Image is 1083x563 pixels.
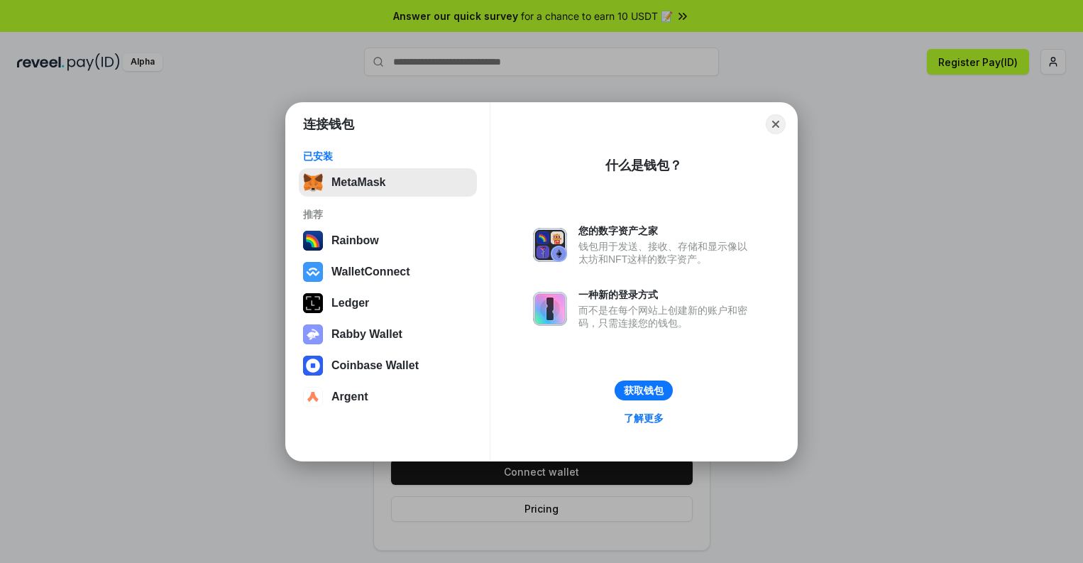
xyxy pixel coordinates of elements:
a: 了解更多 [615,409,672,427]
button: Rabby Wallet [299,320,477,349]
img: svg+xml,%3Csvg%20xmlns%3D%22http%3A%2F%2Fwww.w3.org%2F2000%2Fsvg%22%20fill%3D%22none%22%20viewBox... [533,292,567,326]
div: 而不是在每个网站上创建新的账户和密码，只需连接您的钱包。 [578,304,754,329]
button: Ledger [299,289,477,317]
img: svg+xml,%3Csvg%20width%3D%2228%22%20height%3D%2228%22%20viewBox%3D%220%200%2028%2028%22%20fill%3D... [303,356,323,376]
div: 一种新的登录方式 [578,288,754,301]
button: WalletConnect [299,258,477,286]
h1: 连接钱包 [303,116,354,133]
button: 获取钱包 [615,381,673,400]
button: MetaMask [299,168,477,197]
button: Argent [299,383,477,411]
div: WalletConnect [331,266,410,278]
div: 了解更多 [624,412,664,425]
div: 您的数字资产之家 [578,224,754,237]
img: svg+xml,%3Csvg%20width%3D%2228%22%20height%3D%2228%22%20viewBox%3D%220%200%2028%2028%22%20fill%3D... [303,387,323,407]
button: Rainbow [299,226,477,255]
div: 获取钱包 [624,384,664,397]
div: Argent [331,390,368,403]
div: Rabby Wallet [331,328,402,341]
img: svg+xml,%3Csvg%20xmlns%3D%22http%3A%2F%2Fwww.w3.org%2F2000%2Fsvg%22%20fill%3D%22none%22%20viewBox... [303,324,323,344]
button: Coinbase Wallet [299,351,477,380]
div: Ledger [331,297,369,310]
img: svg+xml,%3Csvg%20width%3D%2228%22%20height%3D%2228%22%20viewBox%3D%220%200%2028%2028%22%20fill%3D... [303,262,323,282]
div: Coinbase Wallet [331,359,419,372]
img: svg+xml,%3Csvg%20width%3D%22120%22%20height%3D%22120%22%20viewBox%3D%220%200%20120%20120%22%20fil... [303,231,323,251]
img: svg+xml,%3Csvg%20fill%3D%22none%22%20height%3D%2233%22%20viewBox%3D%220%200%2035%2033%22%20width%... [303,173,323,192]
div: 钱包用于发送、接收、存储和显示像以太坊和NFT这样的数字资产。 [578,240,754,266]
button: Close [766,114,786,134]
img: svg+xml,%3Csvg%20xmlns%3D%22http%3A%2F%2Fwww.w3.org%2F2000%2Fsvg%22%20width%3D%2228%22%20height%3... [303,293,323,313]
div: 推荐 [303,208,473,221]
img: svg+xml,%3Csvg%20xmlns%3D%22http%3A%2F%2Fwww.w3.org%2F2000%2Fsvg%22%20fill%3D%22none%22%20viewBox... [533,228,567,262]
div: 什么是钱包？ [605,157,682,174]
div: 已安装 [303,150,473,163]
div: Rainbow [331,234,379,247]
div: MetaMask [331,176,385,189]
